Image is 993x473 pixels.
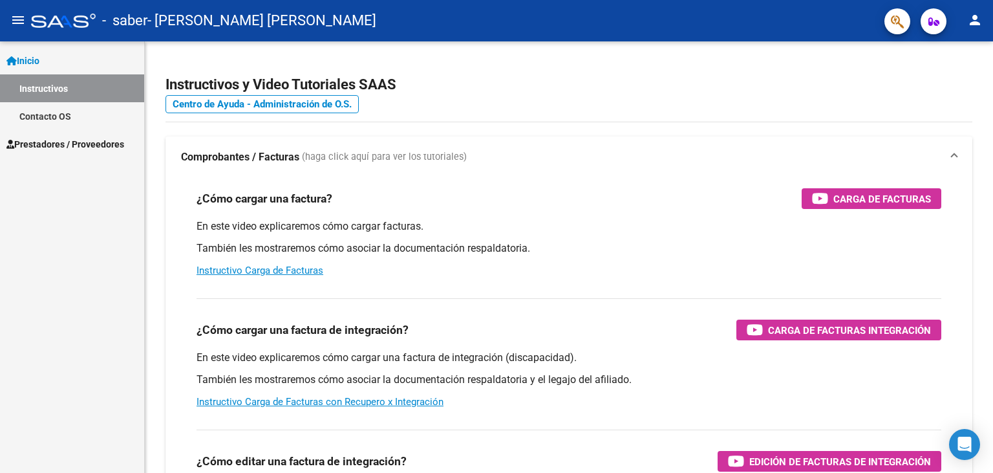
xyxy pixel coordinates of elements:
[102,6,147,35] span: - saber
[197,396,443,408] a: Instructivo Carga de Facturas con Recupero x Integración
[197,241,941,256] p: También les mostraremos cómo asociar la documentación respaldatoria.
[197,265,323,276] a: Instructivo Carga de Facturas
[197,219,941,234] p: En este video explicaremos cómo cargar facturas.
[833,191,931,207] span: Carga de Facturas
[6,54,39,68] span: Inicio
[10,12,26,28] mat-icon: menu
[197,351,941,365] p: En este video explicaremos cómo cargar una factura de integración (discapacidad).
[749,454,931,470] span: Edición de Facturas de integración
[181,150,299,164] strong: Comprobantes / Facturas
[197,321,409,339] h3: ¿Cómo cargar una factura de integración?
[802,188,941,209] button: Carga de Facturas
[197,373,941,387] p: También les mostraremos cómo asociar la documentación respaldatoria y el legajo del afiliado.
[165,72,972,97] h2: Instructivos y Video Tutoriales SAAS
[302,150,467,164] span: (haga click aquí para ver los tutoriales)
[165,95,359,113] a: Centro de Ayuda - Administración de O.S.
[949,429,980,460] div: Open Intercom Messenger
[197,452,407,470] h3: ¿Cómo editar una factura de integración?
[147,6,376,35] span: - [PERSON_NAME] [PERSON_NAME]
[718,451,941,472] button: Edición de Facturas de integración
[165,137,972,178] mat-expansion-panel-header: Comprobantes / Facturas (haga click aquí para ver los tutoriales)
[197,190,332,208] h3: ¿Cómo cargar una factura?
[967,12,983,28] mat-icon: person
[6,137,124,151] span: Prestadores / Proveedores
[768,322,931,338] span: Carga de Facturas Integración
[736,320,941,340] button: Carga de Facturas Integración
